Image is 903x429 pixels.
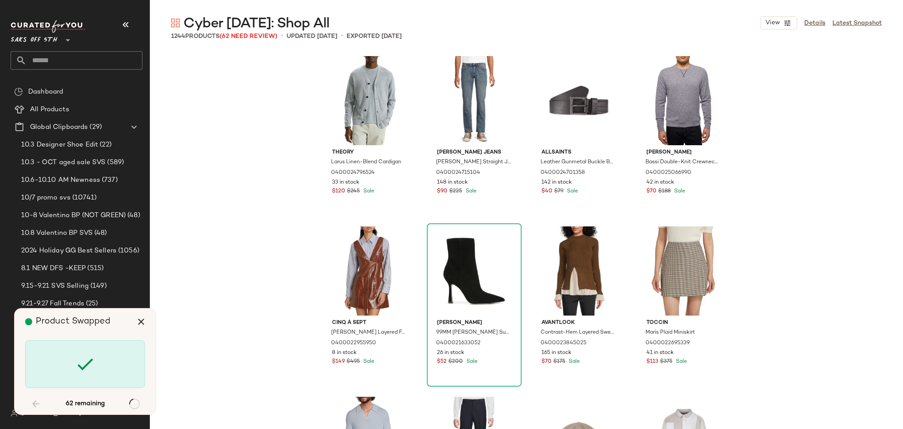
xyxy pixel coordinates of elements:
[437,188,448,196] span: $90
[331,158,401,166] span: Larus Linen-Blend Cardigan
[760,16,797,30] button: View
[21,281,89,291] span: 9.15-9.21 SVS Selling
[804,19,825,28] a: Details
[436,329,511,337] span: 99MM [PERSON_NAME] Suede Booties
[287,32,337,41] p: updated [DATE]
[116,246,139,256] span: (1056)
[646,329,695,337] span: Maris Plaid Miniskirt
[660,358,672,366] span: $375
[541,339,586,347] span: 0400023845025
[437,149,511,157] span: [PERSON_NAME] Jeans
[362,188,374,194] span: Sale
[646,188,657,196] span: $70
[105,158,124,168] span: (589)
[86,263,104,274] span: (515)
[332,319,407,327] span: Cinq à Sept
[448,358,463,366] span: $200
[646,358,658,366] span: $113
[21,246,116,256] span: 2024 Holiday GG Best Sellers
[672,188,685,194] span: Sale
[332,358,345,366] span: $149
[646,158,720,166] span: Bassi Double-Knit Crewneck Sweatshirt
[437,349,464,357] span: 26 in stock
[436,169,480,177] span: 0400024715104
[30,122,88,132] span: Global Clipboards
[541,358,552,366] span: $70
[11,30,57,46] span: Saks OFF 5TH
[171,32,277,41] div: Products
[646,319,721,327] span: Toccin
[553,358,565,366] span: $175
[646,339,690,347] span: 0400022695339
[541,319,616,327] span: Avantlook
[541,158,615,166] span: Leather Gunmetal Buckle Belt
[30,105,69,115] span: All Products
[331,169,375,177] span: 0400024796524
[71,193,97,203] span: (10741)
[347,188,360,196] span: $245
[565,188,578,194] span: Sale
[21,299,84,309] span: 9.21-9.27 Fall Trends
[88,122,102,132] span: (29)
[21,158,105,168] span: 10.3 - OCT aged sale SVS
[332,149,407,157] span: Theory
[281,31,283,41] span: •
[541,169,585,177] span: 0400024701358
[646,149,721,157] span: [PERSON_NAME]
[541,329,615,337] span: Contrast-Hem Layered Sweater
[437,319,511,327] span: [PERSON_NAME]
[14,87,23,96] img: svg%3e
[84,299,98,309] span: (25)
[21,228,93,238] span: 10.8 Valentino BP SVS
[171,19,180,27] img: svg%3e
[449,188,462,196] span: $225
[220,33,277,40] span: (62 Need Review)
[66,400,105,408] span: 62 remaining
[100,175,118,185] span: (737)
[332,188,345,196] span: $120
[465,359,478,365] span: Sale
[21,211,126,221] span: 10-8 Valentino BP (NOT GREEN)
[36,317,110,326] span: Product Swapped
[430,56,519,145] img: 0400024715104_DEBUSSY
[436,339,481,347] span: 0400021633052
[28,87,63,97] span: Dashboard
[347,32,402,41] p: Exported [DATE]
[362,359,374,365] span: Sale
[646,179,674,187] span: 42 in stock
[11,410,18,417] img: svg%3e
[332,179,359,187] span: 33 in stock
[534,56,623,145] img: 0400024701358_BLACK
[171,33,185,40] span: 1244
[21,263,86,274] span: 8.1 NEW DFS -KEEP
[567,359,580,365] span: Sale
[534,226,623,316] img: 0400023845025_COFFEE
[646,349,674,357] span: 41 in stock
[21,193,71,203] span: 10/7 promo svs
[430,226,519,316] img: 0400021633052_BLACK
[93,228,107,238] span: (48)
[21,140,98,150] span: 10.3 Designer Shoe Edit
[325,226,414,316] img: 0400022955950_SMOKEDPAPRIKAIRISSTORM
[437,179,468,187] span: 148 in stock
[347,358,360,366] span: $495
[21,175,100,185] span: 10.6-10.10 AM Newness
[674,359,687,365] span: Sale
[98,140,112,150] span: (22)
[765,19,780,26] span: View
[541,179,572,187] span: 142 in stock
[331,339,376,347] span: 0400022955950
[541,349,571,357] span: 165 in stock
[126,211,140,221] span: (48)
[183,15,329,33] span: Cyber [DATE]: Shop All
[658,188,671,196] span: $188
[436,158,511,166] span: [PERSON_NAME] Straight Jeans
[89,281,107,291] span: (149)
[332,349,357,357] span: 8 in stock
[541,149,616,157] span: AllSaints
[341,31,343,41] span: •
[554,188,563,196] span: $79
[646,169,691,177] span: 0400025066990
[325,56,414,145] img: 0400024796524_GREYHEATHER
[437,358,447,366] span: $52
